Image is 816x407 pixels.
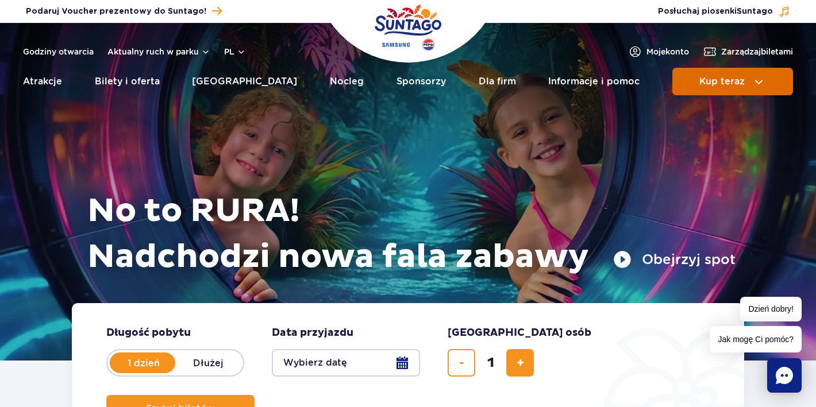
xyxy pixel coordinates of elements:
a: Nocleg [330,68,364,95]
a: Dla firm [479,68,516,95]
span: Zarządzaj biletami [721,46,793,57]
a: Godziny otwarcia [23,46,94,57]
button: Obejrzyj spot [613,250,736,269]
span: Data przyjazdu [272,326,353,340]
span: Suntago [737,7,773,15]
button: pl [224,46,246,57]
input: liczba biletów [477,349,505,377]
span: Jak mogę Ci pomóc? [710,326,802,352]
a: Informacje i pomoc [548,68,640,95]
a: Zarządzajbiletami [703,45,793,59]
a: Sponsorzy [397,68,446,95]
span: [GEOGRAPHIC_DATA] osób [448,326,591,340]
span: Podaruj Voucher prezentowy do Suntago! [26,6,206,17]
button: Wybierz datę [272,349,420,377]
span: Kup teraz [699,76,745,87]
span: Dzień dobry! [740,297,802,321]
button: Kup teraz [672,68,793,95]
a: [GEOGRAPHIC_DATA] [192,68,297,95]
button: usuń bilet [448,349,475,377]
label: 1 dzień [111,351,176,375]
div: Chat [767,358,802,393]
span: Moje konto [646,46,689,57]
a: Atrakcje [23,68,62,95]
button: Aktualny ruch w parku [107,47,210,56]
a: Mojekonto [628,45,689,59]
span: Długość pobytu [106,326,191,340]
h1: No to RURA! Nadchodzi nowa fala zabawy [87,188,736,280]
label: Dłużej [175,351,241,375]
a: Bilety i oferta [95,68,160,95]
a: Podaruj Voucher prezentowy do Suntago! [26,3,222,19]
button: dodaj bilet [506,349,534,377]
button: Posłuchaj piosenkiSuntago [658,6,790,17]
span: Posłuchaj piosenki [658,6,773,17]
